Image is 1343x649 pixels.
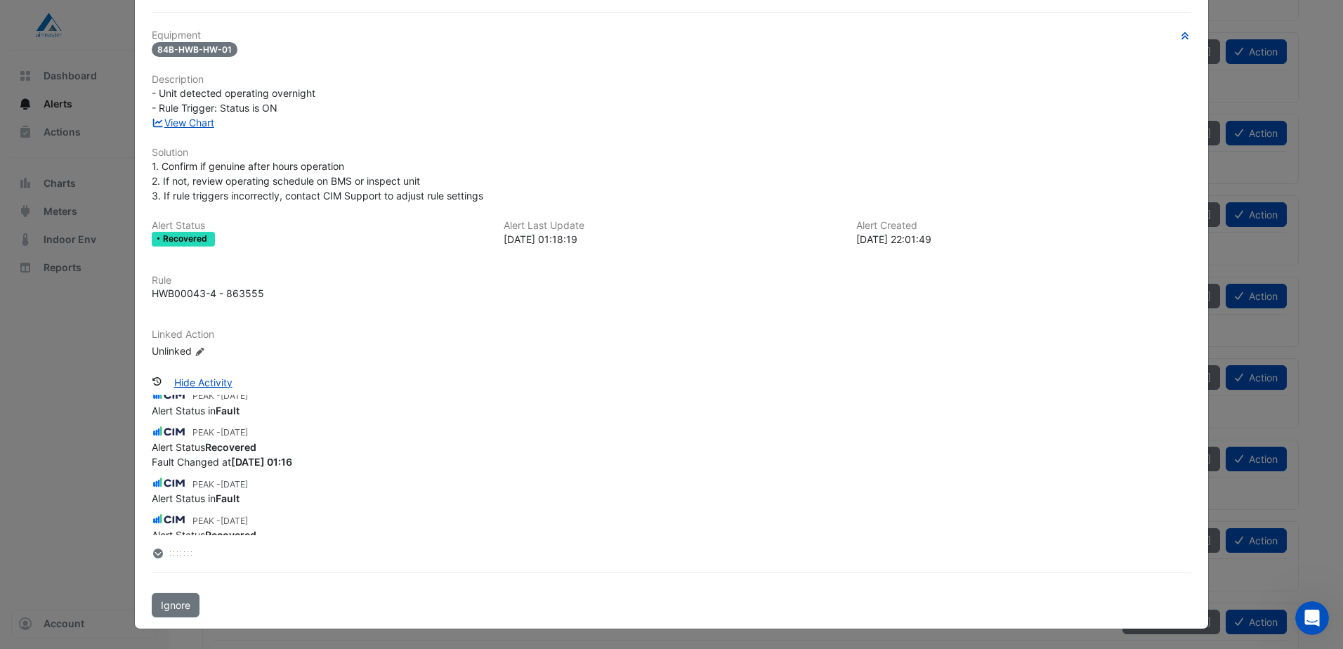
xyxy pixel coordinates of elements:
span: - Unit detected operating overnight - Rule Trigger: Status is ON [152,87,315,114]
span: Alert Status [152,441,256,453]
img: CIM [152,387,187,402]
img: CIM [152,512,187,527]
div: HWB00043-4 - 863555 [152,286,264,301]
fa-icon: Edit Linked Action [195,346,205,357]
div: [DATE] 01:18:19 [504,232,839,247]
iframe: Intercom live chat [1295,601,1329,635]
span: Alert Status [152,529,256,541]
strong: Recovered [205,529,256,541]
strong: 2025-08-05 01:16:25 [231,456,292,468]
small: PEAK - [192,426,248,439]
span: 2025-08-05 21:14:32 [221,391,248,401]
span: Ignore [161,599,190,611]
span: 2025-08-04 03:32:04 [221,516,248,526]
h6: Linked Action [152,329,1191,341]
h6: Alert Created [856,220,1191,232]
button: Hide Activity [165,370,242,395]
a: View Chart [152,117,214,129]
span: Recovered [163,235,210,243]
div: [DATE] 22:01:49 [856,232,1191,247]
img: CIM [152,424,187,440]
fa-layers: More [152,549,164,558]
span: 2025-08-05 03:28:23 [221,427,248,438]
div: Unlinked [152,343,320,358]
button: Ignore [152,593,199,617]
span: 84B-HWB-HW-01 [152,42,237,57]
small: PEAK - [192,478,248,491]
small: PEAK - [192,515,248,527]
span: Alert Status in [152,492,240,504]
span: 2025-08-04 21:07:06 [221,479,248,490]
strong: Recovered [205,441,256,453]
h6: Equipment [152,29,1191,41]
h6: Alert Last Update [504,220,839,232]
span: Fault Changed at [152,456,292,468]
strong: Fault [216,492,240,504]
span: 1. Confirm if genuine after hours operation 2. If not, review operating schedule on BMS or inspec... [152,160,483,202]
h6: Alert Status [152,220,487,232]
h6: Rule [152,275,1191,287]
h6: Description [152,74,1191,86]
h6: Solution [152,147,1191,159]
img: CIM [152,476,187,491]
strong: Fault [216,405,240,417]
span: Alert Status in [152,405,240,417]
small: PEAK - [192,390,248,402]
